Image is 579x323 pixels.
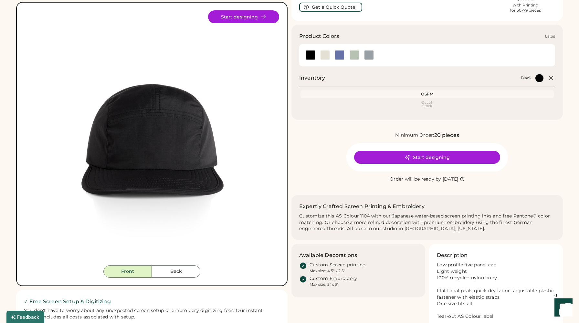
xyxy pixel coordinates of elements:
button: Get a Quick Quote [299,3,362,12]
div: OSFM [302,92,553,97]
div: Black [521,75,532,81]
h3: Available Decorations [299,251,357,259]
div: Minimum Order: [395,132,434,139]
button: Start designing [208,10,279,23]
button: Back [152,265,200,278]
div: Low profile five panel cap Light weight 100% recycled nylon body Flat tonal peak, quick dry fabri... [437,262,555,320]
div: Custom Screen printing [310,262,366,268]
div: [DATE] [443,176,458,183]
iframe: Front Chat [548,294,576,322]
div: Max size: 4.5" x 2.5" [310,268,345,273]
h3: Description [437,251,468,259]
div: You don't have to worry about any unexpected screen setup or embroidery digitizing fees. Our inst... [24,307,280,320]
h2: Expertly Crafted Screen Printing & Embroidery [299,203,425,210]
div: 20 pieces [434,131,459,139]
div: Order will be ready by [390,176,441,183]
h2: Inventory [299,74,325,82]
div: Customize this AS Colour 1104 with our Japanese water-based screen printing inks and free Pantone... [299,213,555,232]
button: Start designing [354,151,500,164]
h2: ✓ Free Screen Setup & Digitizing [24,298,280,306]
button: Front [103,265,152,278]
div: Out of Stock [302,101,553,108]
div: Lapis [545,34,555,39]
h3: Product Colors [299,32,339,40]
img: 1104 - Black Front Image [25,10,279,265]
div: with Printing for 50-79 pieces [510,3,541,13]
div: Custom Embroidery [310,275,357,282]
div: 1104 Style Image [25,10,279,265]
div: Max size: 5" x 3" [310,282,338,287]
